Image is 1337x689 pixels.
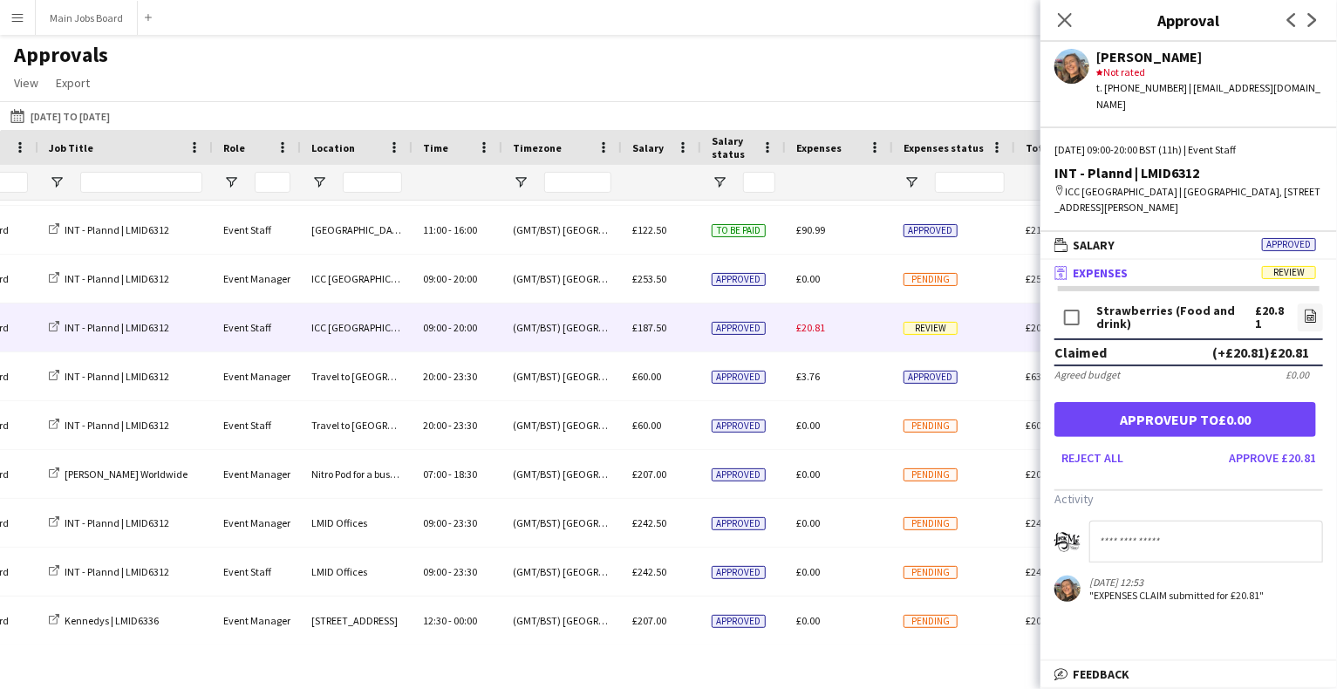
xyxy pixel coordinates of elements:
[301,352,413,400] div: Travel to [GEOGRAPHIC_DATA]
[712,134,754,160] span: Salary status
[448,272,452,285] span: -
[632,419,661,432] span: £60.00
[423,223,447,236] span: 11:00
[65,272,169,285] span: INT - Plannd | LMID6312
[36,1,138,35] button: Main Jobs Board
[1054,184,1323,215] div: ICC [GEOGRAPHIC_DATA] | [GEOGRAPHIC_DATA], [STREET_ADDRESS][PERSON_NAME]
[1096,65,1323,80] div: Not rated
[1096,49,1323,65] div: [PERSON_NAME]
[712,615,766,628] span: Approved
[423,516,447,529] span: 09:00
[904,371,958,384] span: Approved
[49,467,188,481] a: [PERSON_NAME] Worldwide
[49,272,169,285] a: INT - Plannd | LMID6312
[796,370,820,383] span: £3.76
[1073,265,1128,281] span: Expenses
[448,370,452,383] span: -
[423,370,447,383] span: 20:00
[213,450,301,498] div: Event Manager
[49,72,97,94] a: Export
[712,420,766,433] span: Approved
[1256,304,1287,331] div: £20.81
[49,614,159,627] a: Kennedys | LMID6336
[454,467,477,481] span: 18:30
[712,273,766,286] span: Approved
[1096,304,1256,331] div: Strawberries (Food and drink)
[311,141,355,154] span: Location
[712,468,766,481] span: Approved
[796,419,820,432] span: £0.00
[1089,576,1264,589] div: [DATE] 12:53
[213,548,301,596] div: Event Staff
[448,223,452,236] span: -
[65,419,169,432] span: INT - Plannd | LMID6312
[454,223,477,236] span: 16:00
[213,352,301,400] div: Event Manager
[513,174,529,190] button: Open Filter Menu
[1026,614,1060,627] span: £207.00
[904,174,919,190] button: Open Filter Menu
[213,304,301,351] div: Event Staff
[796,223,825,236] span: £90.99
[301,206,413,254] div: [GEOGRAPHIC_DATA]
[904,517,958,530] span: Pending
[213,597,301,645] div: Event Manager
[796,565,820,578] span: £0.00
[454,419,477,432] span: 23:30
[223,141,245,154] span: Role
[1054,165,1323,181] div: INT - Plannd | LMID6312
[1026,272,1060,285] span: £253.50
[301,548,413,596] div: LMID Offices
[904,273,958,286] span: Pending
[7,106,113,126] button: [DATE] to [DATE]
[904,224,958,237] span: Approved
[1026,321,1060,334] span: £208.31
[448,467,452,481] span: -
[502,548,622,596] div: (GMT/BST) [GEOGRAPHIC_DATA]
[502,352,622,400] div: (GMT/BST) [GEOGRAPHIC_DATA]
[454,272,477,285] span: 20:00
[796,614,820,627] span: £0.00
[1089,589,1264,602] div: "EXPENSES CLAIM submitted for £20.81"
[796,272,820,285] span: £0.00
[423,419,447,432] span: 20:00
[423,565,447,578] span: 09:00
[301,597,413,645] div: [STREET_ADDRESS]
[1054,444,1130,472] button: Reject all
[632,614,666,627] span: £207.00
[502,304,622,351] div: (GMT/BST) [GEOGRAPHIC_DATA]
[632,321,666,334] span: £187.50
[49,321,169,334] a: INT - Plannd | LMID6312
[49,223,169,236] a: INT - Plannd | LMID6312
[1054,402,1316,437] button: Approveup to£0.00
[1040,260,1337,286] mat-expansion-panel-header: ExpensesReview
[301,304,413,351] div: ICC [GEOGRAPHIC_DATA]
[14,75,38,91] span: View
[796,467,820,481] span: £0.00
[423,141,448,154] span: Time
[1040,661,1337,687] mat-expansion-panel-header: Feedback
[448,614,452,627] span: -
[301,401,413,449] div: Travel to [GEOGRAPHIC_DATA]
[423,321,447,334] span: 09:00
[454,321,477,334] span: 20:00
[712,517,766,530] span: Approved
[513,141,562,154] span: Timezone
[712,371,766,384] span: Approved
[1073,237,1115,253] span: Salary
[65,467,188,481] span: [PERSON_NAME] Worldwide
[301,499,413,547] div: LMID Offices
[632,565,666,578] span: £242.50
[56,75,90,91] span: Export
[712,224,766,237] span: To be paid
[1026,223,1060,236] span: £213.49
[502,450,622,498] div: (GMT/BST) [GEOGRAPHIC_DATA]
[311,174,327,190] button: Open Filter Menu
[1040,9,1337,31] h3: Approval
[502,206,622,254] div: (GMT/BST) [GEOGRAPHIC_DATA]
[904,420,958,433] span: Pending
[7,72,45,94] a: View
[65,223,169,236] span: INT - Plannd | LMID6312
[65,614,159,627] span: Kennedys | LMID6336
[213,206,301,254] div: Event Staff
